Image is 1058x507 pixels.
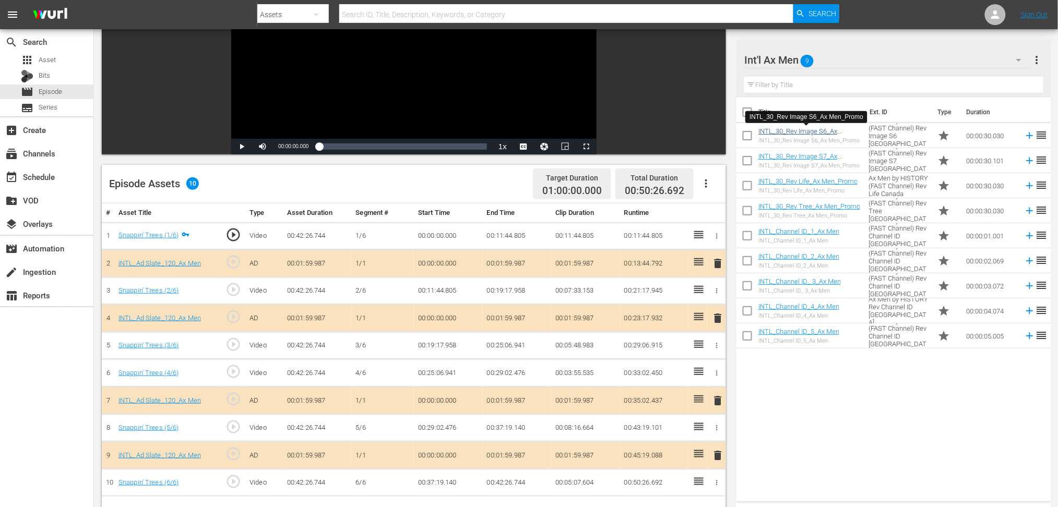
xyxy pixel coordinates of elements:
[225,419,241,434] span: play_circle_outline
[25,3,75,27] img: ans4CAIJ8jUAAAAAAAAAAAAAAAAAAAAAAAAgQb4GAAAAAAAAAAAAAAAAAAAAAAAAJMjXAAAAAAAAAAAAAAAAAAAAAAAAgAT5G...
[551,250,620,277] td: 00:01:59.987
[5,218,18,231] span: Overlays
[962,123,1020,148] td: 00:00:30.030
[938,230,950,242] span: Promo
[962,223,1020,248] td: 00:00:01.001
[551,414,620,442] td: 00:08:16.664
[809,4,836,23] span: Search
[711,311,724,326] button: delete
[542,185,602,197] span: 01:00:00.000
[483,203,552,223] th: End Time
[118,259,201,267] a: INTL_Ad Slate_120_Ax Men
[39,55,56,65] span: Asset
[620,387,689,415] td: 00:35:02.437
[1031,47,1043,73] button: more_vert
[1024,255,1036,267] svg: Add to Episode
[245,359,283,387] td: Video
[620,332,689,359] td: 00:29:06.915
[5,171,18,184] span: Schedule
[118,341,179,349] a: Snappin' Trees (3/6)
[938,330,950,342] span: Promo
[483,387,552,415] td: 00:01:59.987
[245,277,283,305] td: Video
[758,252,839,260] a: INTL_Channel ID_2_Ax Men
[225,227,241,243] span: play_circle_outline
[245,387,283,415] td: AD
[1036,129,1048,141] span: reorder
[711,312,724,324] span: delete
[938,305,950,317] span: Promo
[352,250,414,277] td: 1/1
[865,198,934,223] td: Ax Men by HISTORY (FAST Channel) Rev Tree [GEOGRAPHIC_DATA]
[5,124,18,137] span: Create
[865,173,934,198] td: Ax Men by HISTORY (FAST Channel) Rev Life Canada
[620,222,689,250] td: 00:11:44.805
[5,148,18,160] span: Channels
[414,332,483,359] td: 00:19:17.958
[758,162,861,169] div: INTL_30_Rev Image S7_Ax Men_Promo
[551,203,620,223] th: Clip Duration
[225,474,241,489] span: play_circle_outline
[555,139,576,154] button: Picture-in-Picture
[102,222,114,250] td: 1
[39,102,57,113] span: Series
[758,312,839,319] div: INTL_Channel ID_4_Ax Men
[962,298,1020,323] td: 00:00:04.074
[1036,304,1048,317] span: reorder
[865,148,934,173] td: Ax Men by HISTORY (FAST Channel) Rev Image S7 [GEOGRAPHIC_DATA]
[352,387,414,415] td: 1/1
[960,98,1023,127] th: Duration
[962,173,1020,198] td: 00:00:30.030
[118,451,201,459] a: INTL_Ad Slate_120_Ax Men
[551,222,620,250] td: 00:11:44.805
[39,70,50,81] span: Bits
[551,359,620,387] td: 00:03:55.535
[225,282,241,297] span: play_circle_outline
[5,289,18,302] span: Reports
[231,139,252,154] button: Play
[758,303,839,310] a: INTL_Channel ID_4_Ax Men
[962,248,1020,273] td: 00:00:02.069
[245,250,283,277] td: AD
[576,139,597,154] button: Fullscreen
[1024,180,1036,191] svg: Add to Episode
[1036,179,1048,191] span: reorder
[118,286,179,294] a: Snappin' Trees (2/6)
[620,250,689,277] td: 00:13:44.792
[283,359,352,387] td: 00:42:26.744
[118,478,179,486] a: Snappin' Trees (6/6)
[625,185,684,197] span: 00:50:26.692
[625,171,684,185] div: Total Duration
[414,203,483,223] th: Start Time
[102,387,114,415] td: 7
[758,212,860,219] div: INTL_30_Rev Tree_Ax Men_Promo
[225,336,241,352] span: play_circle_outline
[865,248,934,273] td: Ax Men by HISTORY (FAST Channel) Rev Channel ID [GEOGRAPHIC_DATA]
[245,442,283,469] td: AD
[758,177,858,185] a: INTL_30_Rev Life_Ax Men_Promo
[711,449,724,462] span: delete
[352,332,414,359] td: 3/6
[483,469,552,497] td: 00:42:26.744
[21,70,33,82] div: Bits
[414,414,483,442] td: 00:29:02.476
[283,305,352,332] td: 00:01:59.987
[283,414,352,442] td: 00:42:26.744
[245,305,283,332] td: AD
[744,45,1031,75] div: Int'l Ax Men
[225,364,241,379] span: play_circle_outline
[102,250,114,277] td: 2
[102,203,114,223] th: #
[483,222,552,250] td: 00:11:44.805
[542,171,602,185] div: Target Duration
[414,442,483,469] td: 00:00:00.000
[102,414,114,442] td: 8
[711,394,724,407] span: delete
[283,387,352,415] td: 00:01:59.987
[758,187,858,194] div: INTL_30_Rev Life_Ax Men_Promo
[21,54,33,66] span: Asset
[492,139,513,154] button: Playback Rate
[758,152,841,168] a: INTL_30_Rev Image S7_Ax Men_Promo
[118,369,179,377] a: Snappin' Trees (4/6)
[758,98,863,127] th: Title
